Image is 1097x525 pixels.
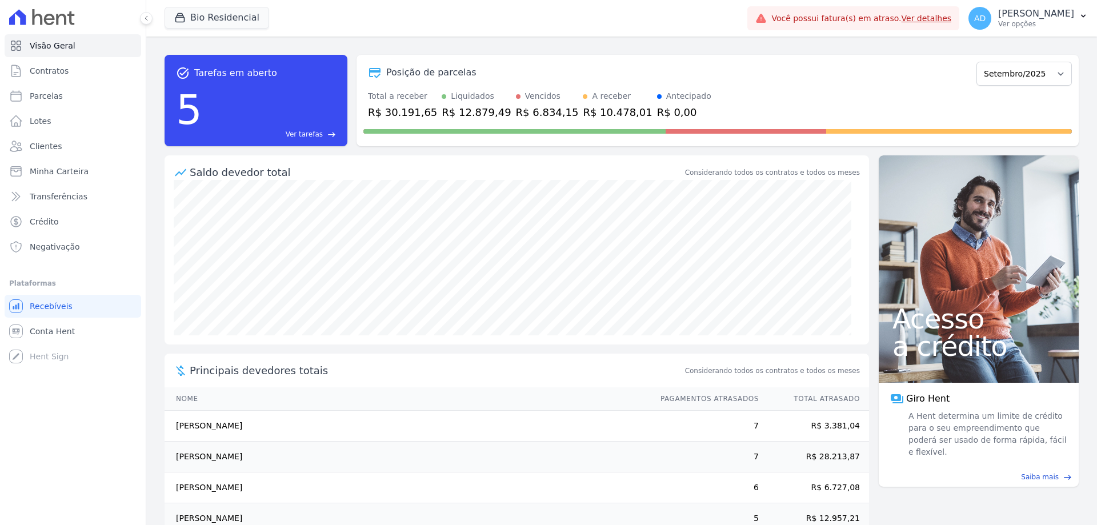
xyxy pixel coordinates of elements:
[5,210,141,233] a: Crédito
[30,166,89,177] span: Minha Carteira
[759,387,869,411] th: Total Atrasado
[5,85,141,107] a: Parcelas
[998,19,1074,29] p: Ver opções
[650,387,759,411] th: Pagamentos Atrasados
[759,442,869,472] td: R$ 28.213,87
[650,442,759,472] td: 7
[5,295,141,318] a: Recebíveis
[759,411,869,442] td: R$ 3.381,04
[1063,473,1072,482] span: east
[30,300,73,312] span: Recebíveis
[451,90,494,102] div: Liquidados
[9,276,137,290] div: Plataformas
[165,472,650,503] td: [PERSON_NAME]
[650,472,759,503] td: 6
[30,40,75,51] span: Visão Geral
[759,472,869,503] td: R$ 6.727,08
[892,305,1065,332] span: Acesso
[165,411,650,442] td: [PERSON_NAME]
[30,90,63,102] span: Parcelas
[176,66,190,80] span: task_alt
[906,410,1067,458] span: A Hent determina um limite de crédito para o seu empreendimento que poderá ser usado de forma ráp...
[650,411,759,442] td: 7
[516,105,579,120] div: R$ 6.834,15
[666,90,711,102] div: Antecipado
[5,59,141,82] a: Contratos
[5,34,141,57] a: Visão Geral
[386,66,477,79] div: Posição de parcelas
[30,326,75,337] span: Conta Hent
[368,105,437,120] div: R$ 30.191,65
[685,366,860,376] span: Considerando todos os contratos e todos os meses
[685,167,860,178] div: Considerando todos os contratos e todos os meses
[442,105,511,120] div: R$ 12.879,49
[30,65,69,77] span: Contratos
[30,141,62,152] span: Clientes
[190,165,683,180] div: Saldo devedor total
[5,160,141,183] a: Minha Carteira
[657,105,711,120] div: R$ 0,00
[583,105,652,120] div: R$ 10.478,01
[959,2,1097,34] button: AD [PERSON_NAME] Ver opções
[892,332,1065,360] span: a crédito
[190,363,683,378] span: Principais devedores totais
[525,90,560,102] div: Vencidos
[906,392,950,406] span: Giro Hent
[165,387,650,411] th: Nome
[771,13,951,25] span: Você possui fatura(s) em atraso.
[30,241,80,253] span: Negativação
[165,7,269,29] button: Bio Residencial
[886,472,1072,482] a: Saiba mais east
[286,129,323,139] span: Ver tarefas
[207,129,336,139] a: Ver tarefas east
[592,90,631,102] div: A receber
[5,110,141,133] a: Lotes
[902,14,952,23] a: Ver detalhes
[5,185,141,208] a: Transferências
[5,235,141,258] a: Negativação
[30,216,59,227] span: Crédito
[30,191,87,202] span: Transferências
[176,80,202,139] div: 5
[165,442,650,472] td: [PERSON_NAME]
[1021,472,1059,482] span: Saiba mais
[5,135,141,158] a: Clientes
[998,8,1074,19] p: [PERSON_NAME]
[327,130,336,139] span: east
[368,90,437,102] div: Total a receber
[974,14,986,22] span: AD
[5,320,141,343] a: Conta Hent
[30,115,51,127] span: Lotes
[194,66,277,80] span: Tarefas em aberto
